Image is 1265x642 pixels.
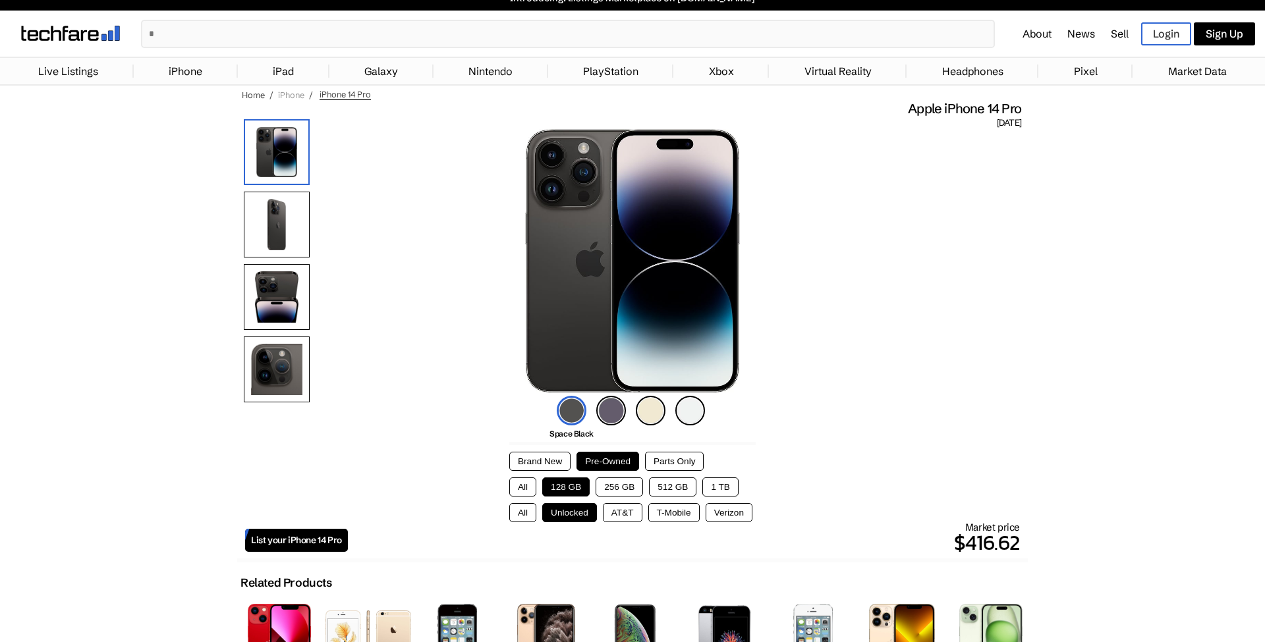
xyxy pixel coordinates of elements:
[645,452,704,471] button: Parts Only
[509,503,536,522] button: All
[596,477,643,496] button: 256 GB
[648,503,700,522] button: T-Mobile
[244,192,310,257] img: Rear
[908,100,1021,117] span: Apple iPhone 14 Pro
[675,396,705,425] img: silver-icon
[636,396,665,425] img: gold-icon
[348,527,1020,558] p: $416.62
[244,119,310,185] img: iPhone 14 Pro
[242,90,265,100] a: Home
[997,117,1021,129] span: [DATE]
[269,90,273,100] span: /
[702,58,741,84] a: Xbox
[509,477,536,496] button: All
[557,396,586,425] img: space-black-icon
[21,26,120,41] img: techfare logo
[525,129,740,392] img: iPhone 14 Pro
[1194,22,1255,45] a: Sign Up
[32,58,105,84] a: Live Listings
[936,58,1010,84] a: Headphones
[309,90,313,100] span: /
[278,90,304,100] a: iPhone
[542,503,597,522] button: Unlocked
[162,58,209,84] a: iPhone
[240,575,332,590] h2: Related Products
[706,503,752,522] button: Verizon
[702,477,738,496] button: 1 TB
[576,58,645,84] a: PlayStation
[358,58,405,84] a: Galaxy
[251,535,342,546] span: List your iPhone 14 Pro
[348,521,1020,558] div: Market price
[576,452,639,471] button: Pre-Owned
[244,264,310,330] img: Both
[603,503,642,522] button: AT&T
[1023,27,1052,40] a: About
[649,477,696,496] button: 512 GB
[1141,22,1191,45] a: Login
[1067,58,1104,84] a: Pixel
[1111,27,1129,40] a: Sell
[245,529,348,552] a: List your iPhone 14 Pro
[798,58,878,84] a: Virtual Reality
[549,429,594,439] span: Space Black
[244,336,310,402] img: Camera
[509,452,571,471] button: Brand New
[1067,27,1095,40] a: News
[462,58,519,84] a: Nintendo
[596,396,626,425] img: deep-purple-icon
[542,477,590,496] button: 128 GB
[320,89,371,100] span: iPhone 14 Pro
[266,58,300,84] a: iPad
[1162,58,1233,84] a: Market Data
